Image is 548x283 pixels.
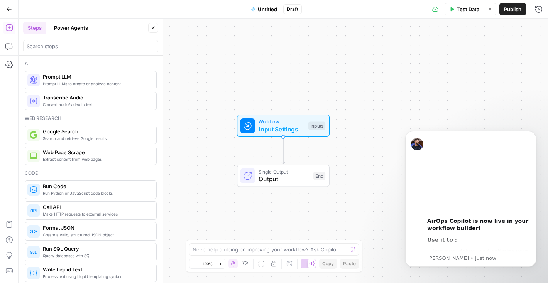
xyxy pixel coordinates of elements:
[499,3,526,15] button: Publish
[43,94,150,101] span: Transcribe Audio
[43,148,150,156] span: Web Page Scrape
[308,121,325,130] div: Inputs
[282,137,284,164] g: Edge from start to end
[25,60,157,67] div: Ai
[43,232,150,238] span: Create a valid, structured JSON object
[202,261,213,267] span: 120%
[43,135,150,141] span: Search and retrieve Google results
[25,115,157,122] div: Web research
[43,182,150,190] span: Run Code
[246,3,282,15] button: Untitled
[43,273,150,280] span: Process text using Liquid templating syntax
[43,245,150,253] span: Run SQL Query
[340,259,359,269] button: Paste
[211,165,355,187] div: Single OutputOutputEnd
[25,170,157,177] div: Code
[43,101,150,108] span: Convert audio/video to text
[43,211,150,217] span: Make HTTP requests to external services
[43,224,150,232] span: Format JSON
[322,260,334,267] span: Copy
[259,125,304,134] span: Input Settings
[343,260,356,267] span: Paste
[43,73,150,81] span: Prompt LLM
[211,115,355,137] div: WorkflowInput SettingsInputs
[43,128,150,135] span: Google Search
[258,5,277,13] span: Untitled
[504,5,521,13] span: Publish
[457,5,479,13] span: Test Data
[43,156,150,162] span: Extract content from web pages
[43,190,150,196] span: Run Python or JavaScript code blocks
[287,6,298,13] span: Draft
[43,266,150,273] span: Write Liquid Text
[313,172,325,180] div: End
[43,253,150,259] span: Query databases with SQL
[319,259,337,269] button: Copy
[445,3,484,15] button: Test Data
[43,203,150,211] span: Call API
[259,118,304,125] span: Workflow
[259,168,310,175] span: Single Output
[43,81,150,87] span: Prompt LLMs to create or analyze content
[27,42,155,50] input: Search steps
[259,174,310,184] span: Output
